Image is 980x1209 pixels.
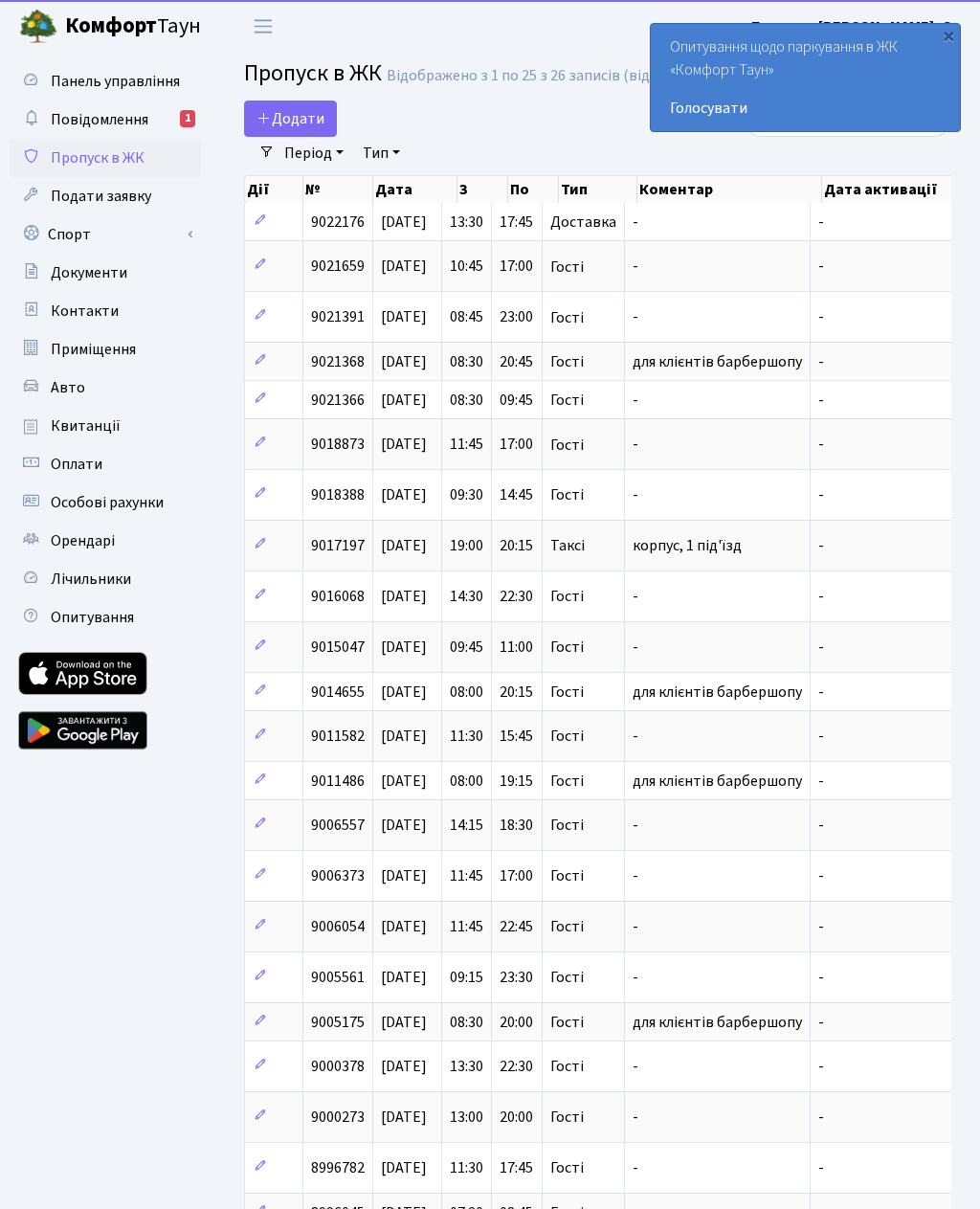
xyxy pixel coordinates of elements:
[311,435,365,456] span: 9018873
[818,968,824,989] span: -
[10,369,201,407] a: Авто
[381,485,427,506] span: [DATE]
[500,638,533,659] span: 11:00
[381,390,427,411] span: [DATE]
[311,771,365,792] span: 9011486
[550,259,584,275] span: Гості
[550,773,584,789] span: Гості
[550,590,584,605] span: Гості
[939,26,958,45] div: ×
[381,638,427,659] span: [DATE]
[381,587,427,608] span: [DATE]
[550,539,585,554] span: Таксі
[51,301,119,322] span: Контакти
[381,816,427,837] span: [DATE]
[51,569,131,590] span: Лічильники
[818,435,824,456] span: -
[19,8,57,46] img: logo.png
[751,15,957,38] a: Блєдних [PERSON_NAME]. О.
[381,771,427,792] span: [DATE]
[311,638,365,659] span: 9015047
[311,257,365,278] span: 9021659
[818,1158,824,1179] span: -
[381,1108,427,1129] span: [DATE]
[818,485,824,506] span: -
[311,1158,365,1179] span: 8996782
[10,292,201,330] a: Контакти
[303,176,373,203] th: №
[633,587,638,608] span: -
[500,485,533,506] span: 14:45
[637,176,822,203] th: Коментар
[500,1158,533,1179] span: 17:45
[822,176,958,203] th: Дата активації
[500,1012,533,1033] span: 20:00
[550,354,584,369] span: Гості
[450,682,483,703] span: 08:00
[550,1015,584,1030] span: Гості
[10,62,201,101] a: Панель управління
[633,536,742,557] span: корпус, 1 під'їзд
[180,110,195,127] div: 1
[633,638,638,659] span: -
[500,968,533,989] span: 23:30
[10,445,201,483] a: Оплати
[550,1110,584,1126] span: Гості
[500,390,533,411] span: 09:45
[633,485,638,506] span: -
[500,917,533,938] span: 22:45
[751,16,957,37] b: Блєдних [PERSON_NAME]. О.
[10,139,201,177] a: Пропуск в ЖК
[450,866,483,887] span: 11:45
[500,212,533,233] span: 17:45
[381,1158,427,1179] span: [DATE]
[550,971,584,986] span: Гості
[500,866,533,887] span: 17:00
[311,1057,365,1078] span: 9000378
[51,339,136,360] span: Приміщення
[51,147,145,168] span: Пропуск в ЖК
[633,682,802,703] span: для клієнтів барбершопу
[311,866,365,887] span: 9006373
[387,67,831,85] div: Відображено з 1 по 25 з 26 записів (відфільтровано з 25 записів).
[450,968,483,989] span: 09:15
[550,214,616,230] span: Доставка
[51,377,85,398] span: Авто
[311,587,365,608] span: 9016068
[450,351,483,372] span: 08:30
[818,771,824,792] span: -
[550,729,584,745] span: Гості
[550,437,584,453] span: Гості
[311,1108,365,1129] span: 9000273
[381,727,427,748] span: [DATE]
[818,1108,824,1129] span: -
[550,640,584,656] span: Гості
[450,1057,483,1078] span: 13:30
[550,1161,584,1176] span: Гості
[10,254,201,292] a: Документи
[311,212,365,233] span: 9022176
[450,390,483,411] span: 08:30
[633,1108,638,1129] span: -
[51,71,180,92] span: Панель управління
[51,415,121,437] span: Квитанції
[818,682,824,703] span: -
[65,11,157,41] b: Комфорт
[51,492,164,513] span: Особові рахунки
[818,536,824,557] span: -
[10,560,201,598] a: Лічильники
[381,307,427,328] span: [DATE]
[450,587,483,608] span: 14:30
[10,177,201,215] a: Подати заявку
[311,1012,365,1033] span: 9005175
[381,351,427,372] span: [DATE]
[381,536,427,557] span: [DATE]
[550,392,584,408] span: Гості
[10,598,201,637] a: Опитування
[381,917,427,938] span: [DATE]
[651,24,960,131] div: Опитування щодо паркування в ЖК «Комфорт Таун»
[244,101,337,137] a: Додати
[450,257,483,278] span: 10:45
[450,485,483,506] span: 09:30
[633,257,638,278] span: -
